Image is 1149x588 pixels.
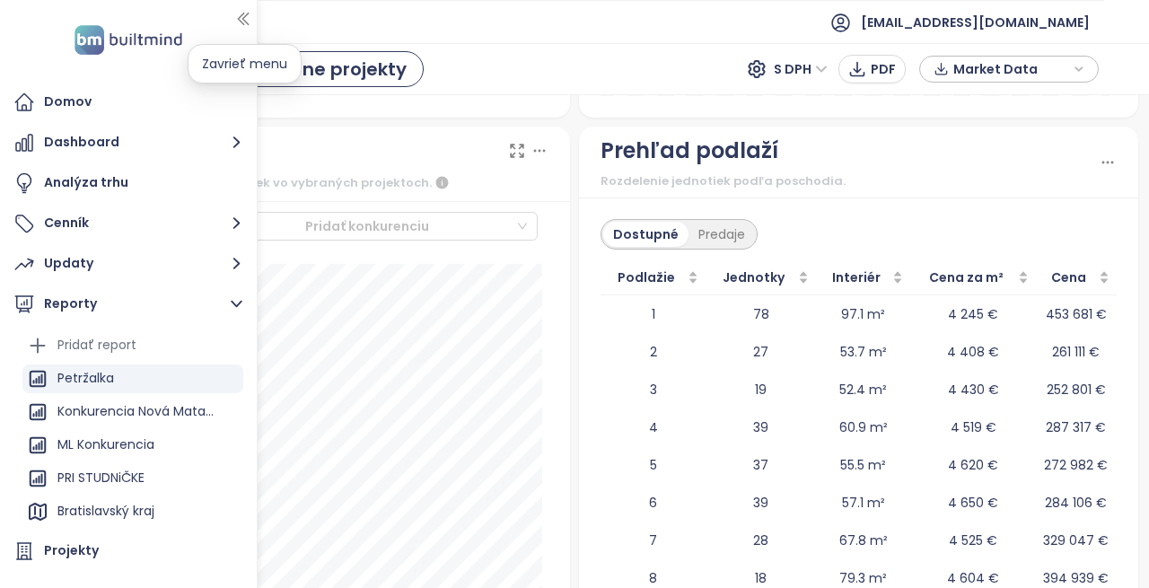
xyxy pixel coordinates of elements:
td: 4 430 € [910,371,1036,408]
div: Predaje [689,222,755,247]
button: PDF [838,55,906,83]
div: Updaty [44,252,93,275]
td: 53.7 m² [816,333,910,371]
div: Bratislavský kraj [57,500,154,522]
div: Petržalka [22,364,243,393]
button: Dashboard [9,125,248,161]
td: 5 [601,446,706,484]
td: 272 982 € [1036,446,1116,484]
div: button [929,56,1089,83]
td: 39 [706,408,816,446]
div: Porovnanie priemernej ceny jednotiek vo vybraných projektoch. [33,172,549,194]
th: Cena za m² [910,260,1036,295]
span: [EMAIL_ADDRESS][DOMAIN_NAME] [861,1,1090,44]
a: primary [197,51,424,87]
td: 4 519 € [910,408,1036,446]
span: S DPH [774,56,828,83]
th: Podlažie [601,260,706,295]
td: 60.9 m² [816,408,910,446]
a: Projekty [9,533,248,569]
div: PRI STUDNiČKE [22,464,243,493]
span: Jednotky [713,268,794,287]
button: Cenník [9,206,248,241]
td: 4 525 € [910,522,1036,559]
th: Interiér [816,260,910,295]
td: 287 317 € [1036,408,1116,446]
td: 252 801 € [1036,371,1116,408]
td: 97.1 m² [816,295,910,333]
td: 453 681 € [1036,295,1116,333]
td: 52.4 m² [816,371,910,408]
div: Konkurencia Nová Matadorka [57,400,221,423]
div: Analýza trhu [44,171,128,194]
td: 27 [706,333,816,371]
div: Konkurencia Nová Matadorka [22,398,243,426]
td: 4 245 € [910,295,1036,333]
th: Cena [1036,260,1116,295]
td: 28 [706,522,816,559]
td: 4 [601,408,706,446]
div: ML Konkurencia [22,431,243,460]
td: 2 [601,333,706,371]
span: PDF [871,59,896,79]
a: Analýza trhu [9,165,248,201]
td: 19 [706,371,816,408]
div: Pridať report [57,334,136,356]
div: Primárne projekty [241,56,407,83]
td: 329 047 € [1036,522,1116,559]
span: Podlažie [608,268,684,287]
span: Cena za m² [917,268,1014,287]
td: 4 650 € [910,484,1036,522]
div: Rozdelenie jednotiek podľa poschodia. [601,172,1099,190]
div: Petržalka [57,367,114,390]
div: Prehľad podlaží [601,134,778,168]
div: Projekty [44,540,99,562]
div: Dostupné [603,222,689,247]
th: Jednotky [706,260,816,295]
div: Bratislavský kraj [22,497,243,526]
div: PRI STUDNiČKE [57,467,145,489]
td: 261 111 € [1036,333,1116,371]
div: ML Konkurencia [57,434,154,456]
img: logo [69,22,188,58]
a: Domov [9,84,248,120]
button: Reporty [9,286,248,322]
td: 4 408 € [910,333,1036,371]
div: Zavrieť menu [188,44,302,83]
span: Interiér [823,268,889,287]
td: 78 [706,295,816,333]
button: Updaty [9,246,248,282]
td: 1 [601,295,706,333]
div: Pridať report [22,331,243,360]
td: 3 [601,371,706,408]
td: 7 [601,522,706,559]
td: 67.8 m² [816,522,910,559]
td: 6 [601,484,706,522]
td: 4 620 € [910,446,1036,484]
td: 55.5 m² [816,446,910,484]
td: 39 [706,484,816,522]
td: 37 [706,446,816,484]
td: 284 106 € [1036,484,1116,522]
span: Cena [1043,268,1094,287]
div: Domov [44,91,92,113]
td: 57.1 m² [816,484,910,522]
span: Market Data [953,56,1069,83]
